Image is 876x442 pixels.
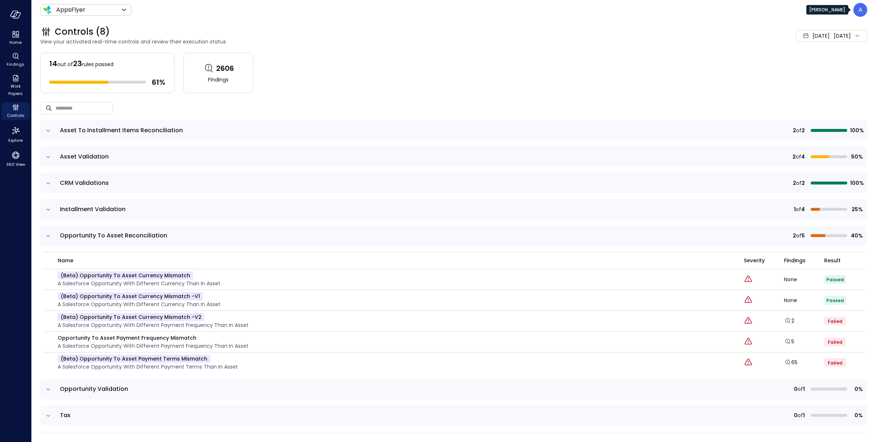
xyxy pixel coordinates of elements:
span: 0% [850,385,863,393]
div: [PERSON_NAME] [806,5,848,15]
p: (beta) Opportunity To Asset Currency Mismatch -v2 [58,313,204,321]
span: name [58,256,73,264]
span: Findings [7,61,24,68]
span: 0% [850,411,863,419]
span: 2 [793,179,796,187]
span: Controls (8) [55,26,110,38]
p: Opportunity To Asset Payment Frequency Mismatch [58,334,249,342]
div: Work Papers [1,73,30,98]
p: A Salesforce Opportunity with different payment terms than in Asset [58,363,238,371]
span: Result [824,256,841,264]
a: Explore findings [784,340,794,347]
div: Home [1,29,30,47]
span: of [796,126,802,134]
button: expand row [45,412,52,419]
span: Tax [60,411,70,419]
span: Work Papers [4,83,27,97]
p: (beta) Opportunity To Asset Currency Mismatch -v1 [58,292,203,300]
span: 61 % [152,77,165,87]
span: CRM Validations [60,179,109,187]
a: Explore findings [784,319,794,326]
span: 2 [793,232,796,240]
span: Explore [8,137,23,144]
div: Critical [744,337,753,347]
span: of [796,153,801,161]
span: 360 View [6,161,25,168]
a: 2606Findings [183,53,253,93]
p: (beta) Opportunity To Asset Payment Terms Mismatch [58,355,210,363]
span: Failed [828,339,842,345]
span: 100% [850,179,863,187]
div: Critical [744,316,753,326]
a: 2 [784,317,794,324]
span: 1 [794,205,796,213]
button: expand row [45,386,52,393]
span: 100% [850,126,863,134]
p: A Salesforce Opportunity with different payment frequency than in Asset [58,342,249,350]
div: Findings [1,51,30,69]
span: Passed [826,297,844,304]
div: 360 View [1,149,30,169]
span: Findings [784,256,806,264]
span: 2606 [216,64,234,73]
a: Explore findings [784,361,798,368]
div: Controls [1,102,30,120]
span: Failed [828,318,842,324]
span: Passed [826,277,844,283]
span: 50% [850,153,863,161]
span: 2 [802,179,805,187]
span: Home [9,39,22,46]
span: 0 [794,411,798,419]
a: 5 [784,338,794,345]
span: of [796,179,802,187]
span: 4 [801,153,805,161]
span: Asset To Installment Items Reconciliation [60,126,183,134]
div: None [784,298,824,303]
span: 14 [49,58,57,69]
span: of [796,205,801,213]
a: 65 [784,359,798,366]
span: rules passed [82,61,114,68]
p: A Salesforce Opportunity with different payment frequency than in Asset [58,321,249,329]
div: Avi Brandwain [853,3,867,17]
button: expand row [45,232,52,240]
span: 40% [850,232,863,240]
span: View your activated real-time controls and review their execution status [40,38,666,46]
span: Findings [208,76,228,84]
span: 23 [73,58,82,69]
span: 5 [802,232,805,240]
p: A Salesforce Opportunity with different currency than in Asset [58,300,220,308]
span: 0 [794,385,798,393]
span: Installment Validation [60,205,126,213]
span: Failed [828,360,842,366]
button: expand row [45,127,52,134]
span: Asset Validation [60,152,109,161]
div: Critical [744,275,753,284]
span: 4 [801,205,805,213]
span: of [798,385,803,393]
div: Critical [744,358,753,367]
p: AppsFlyer [56,5,85,14]
span: 1 [803,411,805,419]
span: Opportunity Validation [60,385,128,393]
button: expand row [45,153,52,161]
p: (beta) Opportunity To Asset Currency Mismatch [58,271,193,279]
div: Critical [744,296,753,305]
span: Controls [7,112,24,119]
span: of [798,411,803,419]
p: A [858,5,862,14]
img: Icon [43,5,52,14]
div: Explore [1,124,30,145]
span: of [796,232,802,240]
p: A Salesforce Opportunity with different currency than in Asset [58,279,220,287]
button: expand row [45,206,52,213]
span: 2 [802,126,805,134]
span: 25% [850,205,863,213]
span: Opportunity To Asset Reconciliation [60,231,167,240]
span: [DATE] [812,32,830,40]
span: out of [57,61,73,68]
span: Severity [744,256,765,264]
div: None [784,277,824,282]
span: 2 [792,153,796,161]
span: 2 [793,126,796,134]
